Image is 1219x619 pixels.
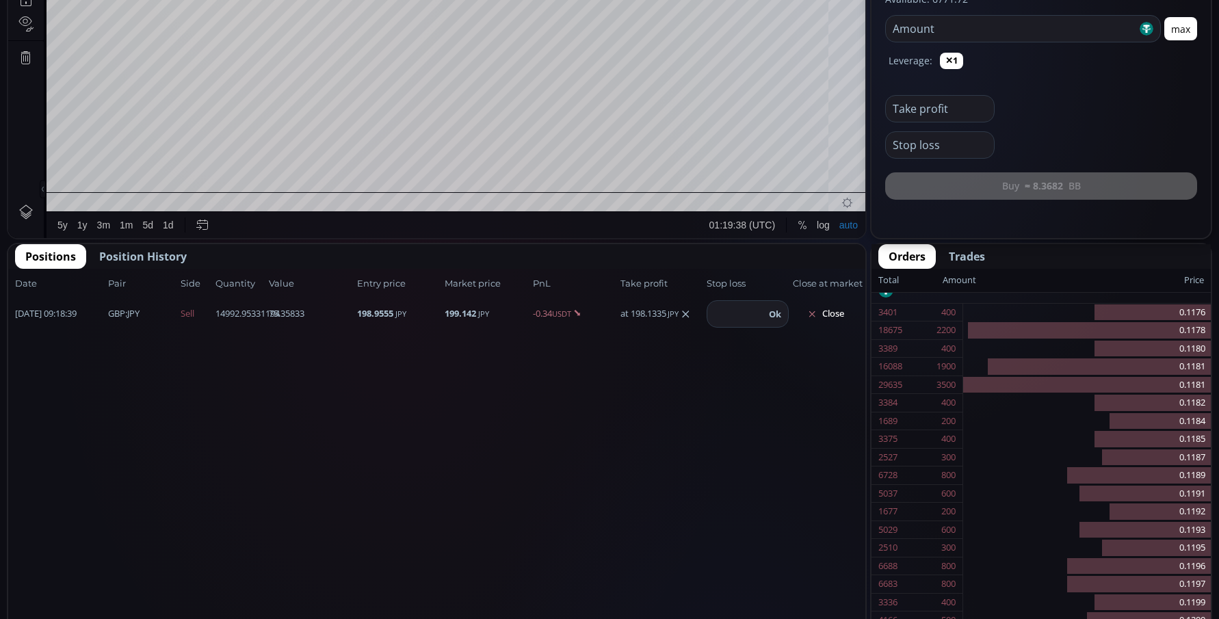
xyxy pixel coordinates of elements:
[941,412,956,430] div: 200
[940,53,963,69] button: ✕1
[963,340,1211,358] div: 0.1180
[357,307,393,319] b: 198.9555
[941,557,956,575] div: 800
[707,277,789,291] span: Stop loss
[941,594,956,611] div: 400
[181,277,211,291] span: Side
[251,34,257,44] div: L
[79,49,114,60] div: 19.255M
[878,376,902,394] div: 29635
[963,557,1211,576] div: 0.1196
[878,358,902,376] div: 16088
[878,430,897,448] div: 3375
[60,31,82,44] div: 1D
[963,304,1211,322] div: 0.1176
[155,550,166,561] div: 1d
[939,244,995,269] button: Trades
[878,557,897,575] div: 6688
[183,542,205,568] div: Go to
[174,34,181,44] div: O
[620,277,703,291] span: Take profit
[963,430,1211,449] div: 0.1185
[878,394,897,412] div: 3384
[878,485,897,503] div: 5037
[395,308,406,319] small: JPY
[943,272,976,289] div: Amount
[255,8,297,18] div: Indicators
[941,466,956,484] div: 800
[941,430,956,448] div: 400
[878,539,897,557] div: 2510
[889,53,932,68] label: Leverage:
[963,358,1211,376] div: 0.1181
[116,8,123,18] div: D
[668,308,679,320] small: JPY
[878,244,936,269] button: Orders
[257,34,285,44] div: 0.1138
[963,503,1211,521] div: 0.1192
[941,503,956,521] div: 200
[533,307,617,321] span: -0.34
[215,277,265,291] span: Quantity
[213,34,220,44] div: H
[878,594,897,611] div: 3336
[878,340,897,358] div: 3389
[108,277,176,291] span: Pair
[89,550,102,561] div: 3m
[15,307,104,321] span: [DATE] 09:18:39
[108,307,140,321] span: :JPY
[941,485,956,503] div: 600
[793,277,858,291] span: Close at market
[804,542,826,568] div: Toggle Log Scale
[184,8,224,18] div: Compare
[89,244,197,269] button: Position History
[296,34,323,44] div: 0.1156
[889,248,926,265] span: Orders
[701,550,767,561] span: 01:19:38 (UTC)
[941,394,956,412] div: 400
[878,503,897,521] div: 1677
[963,376,1211,395] div: 0.1181
[269,277,353,291] span: Value
[831,550,850,561] div: auto
[878,521,897,539] div: 5029
[31,510,38,529] div: Hide Drawings Toolbar
[963,449,1211,467] div: 0.1187
[445,277,529,291] span: Market price
[150,31,163,44] div: Market open
[478,308,489,319] small: JPY
[936,321,956,339] div: 2200
[15,277,104,291] span: Date
[878,412,897,430] div: 1689
[135,550,146,561] div: 5d
[941,539,956,557] div: 300
[112,550,124,561] div: 1m
[12,183,23,196] div: 
[963,394,1211,412] div: 0.1182
[269,307,353,321] span: 75.35833
[99,248,187,265] span: Position History
[793,303,858,325] button: Close
[108,307,125,319] b: GBP
[963,575,1211,594] div: 0.1197
[963,466,1211,485] div: 0.1189
[44,31,60,44] div: BB
[963,321,1211,340] div: 0.1178
[976,272,1204,289] div: Price
[936,358,956,376] div: 1900
[25,248,76,265] span: Positions
[963,594,1211,612] div: 0.1199
[357,277,441,291] span: Entry price
[552,308,571,319] small: USDT
[878,321,902,339] div: 18675
[696,542,772,568] button: 01:19:38 (UTC)
[15,244,86,269] button: Positions
[1164,17,1197,40] button: max
[620,307,703,321] div: at 198.1335
[181,307,211,321] span: Sell
[941,521,956,539] div: 600
[878,272,943,289] div: Total
[941,575,956,593] div: 800
[878,304,897,321] div: 3401
[49,550,60,561] div: 5y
